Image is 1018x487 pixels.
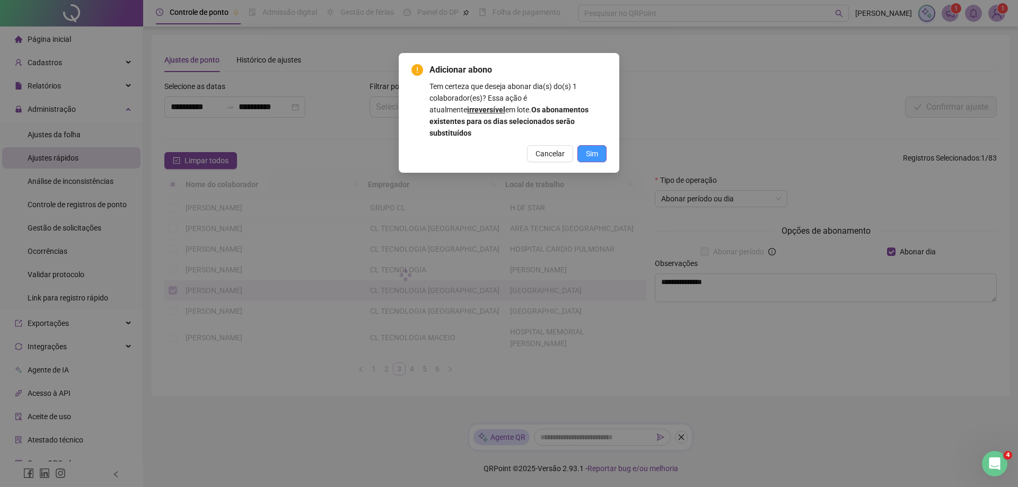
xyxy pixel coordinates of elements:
div: Tem certeza que deseja abonar dia(s) do(s) 1 colaborador(es)? Essa ação é atualmente em lote. [429,81,607,139]
button: Sim [577,145,607,162]
span: exclamation-circle [411,64,423,76]
span: Cancelar [536,148,565,160]
iframe: Intercom live chat [982,451,1007,476]
b: irreversível [467,105,505,114]
span: 4 [1004,451,1012,459]
span: Sim [586,148,598,160]
b: Os abonamentos existentes para os dias selecionados serão substituídos [429,105,589,137]
button: Cancelar [527,145,573,162]
span: Adicionar abono [429,64,607,76]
